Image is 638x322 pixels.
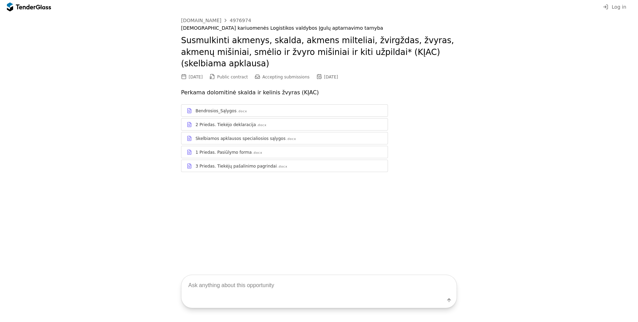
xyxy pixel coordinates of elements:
[252,151,262,155] div: .docx
[230,18,251,23] div: 4976974
[278,164,288,169] div: .docx
[257,123,267,127] div: .docx
[196,150,252,155] div: 1 Priedas. Pasiūlymo forma
[196,122,256,127] div: 2 Priedas. Tiekėjo deklaracija
[181,160,388,172] a: 3 Priedas. Tiekėjų pašalinimo pagrindai.docx
[237,109,247,114] div: .docx
[262,75,310,79] span: Accepting submissions
[601,3,628,11] button: Log in
[181,35,457,70] h2: Susmulkinti akmenys, skalda, akmens milteliai, žvirgždas, žvyras, akmenų mišiniai, smėlio ir žvyr...
[217,75,248,79] span: Public contract
[196,136,286,141] div: Skelbiamos apklausos specialiosios sąlygos
[181,132,388,144] a: Skelbiamos apklausos specialiosios sąlygos.docx
[181,18,221,23] div: [DOMAIN_NAME]
[181,118,388,131] a: 2 Priedas. Tiekėjo deklaracija.docx
[286,137,296,141] div: .docx
[324,75,338,79] div: [DATE]
[181,146,388,158] a: 1 Priedas. Pasiūlymo forma.docx
[181,18,251,23] a: [DOMAIN_NAME]4976974
[181,88,457,97] p: Perkama dolomitinė skalda ir kelinis žvyras (KĮAC)
[181,104,388,117] a: Bendrosios_Sąlygos.docx
[189,75,203,79] div: [DATE]
[181,25,457,31] div: [DEMOGRAPHIC_DATA] kariuomenės Logistikos valdybos Įgulų aptarnavimo tarnyba
[612,4,626,10] span: Log in
[196,163,277,169] div: 3 Priedas. Tiekėjų pašalinimo pagrindai
[196,108,237,114] div: Bendrosios_Sąlygos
